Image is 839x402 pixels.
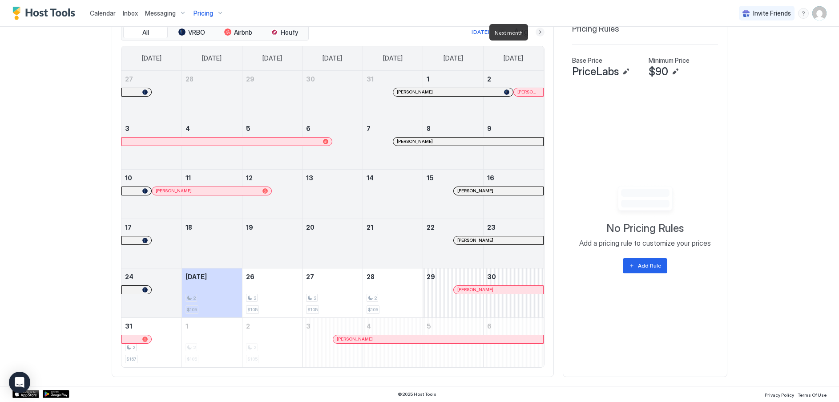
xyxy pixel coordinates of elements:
[536,28,545,37] button: Next month
[303,219,363,236] a: August 20, 2025
[281,28,298,37] span: Houfy
[423,120,484,169] td: August 8, 2025
[323,54,342,62] span: [DATE]
[483,169,544,219] td: August 16, 2025
[457,287,493,292] span: [PERSON_NAME]
[125,322,132,330] span: 31
[423,169,484,219] td: August 15, 2025
[423,71,484,120] td: August 1, 2025
[487,322,492,330] span: 6
[246,273,254,280] span: 26
[487,75,491,83] span: 2
[484,318,544,334] a: September 6, 2025
[487,223,496,231] span: 23
[186,174,191,182] span: 11
[234,28,252,37] span: Airbnb
[242,71,303,87] a: July 29, 2025
[484,170,544,186] a: August 16, 2025
[367,322,371,330] span: 4
[262,26,307,39] button: Houfy
[12,390,39,398] div: App Store
[123,8,138,18] a: Inbox
[484,268,544,285] a: August 30, 2025
[182,317,242,367] td: September 1, 2025
[121,170,182,186] a: August 10, 2025
[306,174,313,182] span: 13
[121,169,182,219] td: August 10, 2025
[444,54,463,62] span: [DATE]
[125,125,129,132] span: 3
[126,356,136,362] span: $167
[572,24,619,34] span: Pricing Rules
[484,120,544,137] a: August 9, 2025
[125,174,132,182] span: 10
[314,46,351,70] a: Wednesday
[484,71,544,87] a: August 2, 2025
[423,71,483,87] a: August 1, 2025
[145,9,176,17] span: Messaging
[142,54,161,62] span: [DATE]
[423,268,483,285] a: August 29, 2025
[367,223,373,231] span: 21
[121,71,182,87] a: July 27, 2025
[242,219,303,268] td: August 19, 2025
[9,372,30,393] div: Open Intercom Messenger
[579,239,711,248] span: Add a pricing rule to customize your prices
[303,318,363,334] a: September 3, 2025
[246,75,254,83] span: 29
[427,125,431,132] span: 8
[242,219,303,236] a: August 19, 2025
[303,71,363,87] a: July 30, 2025
[423,219,483,236] a: August 22, 2025
[363,219,423,268] td: August 21, 2025
[186,322,188,330] span: 1
[363,71,423,87] a: July 31, 2025
[246,322,250,330] span: 2
[572,65,619,78] span: PriceLabs
[182,169,242,219] td: August 11, 2025
[363,120,423,169] td: August 7, 2025
[374,46,411,70] a: Thursday
[156,188,192,194] span: [PERSON_NAME]
[182,219,242,236] a: August 18, 2025
[182,170,242,186] a: August 11, 2025
[483,219,544,268] td: August 23, 2025
[216,26,260,39] button: Airbnb
[303,317,363,367] td: September 3, 2025
[367,125,371,132] span: 7
[182,268,242,317] td: August 25, 2025
[303,219,363,268] td: August 20, 2025
[495,29,523,36] span: Next month
[303,170,363,186] a: August 13, 2025
[306,322,311,330] span: 3
[121,219,182,236] a: August 17, 2025
[156,188,268,194] div: [PERSON_NAME]
[457,237,540,243] div: [PERSON_NAME]
[483,317,544,367] td: September 6, 2025
[484,219,544,236] a: August 23, 2025
[423,219,484,268] td: August 22, 2025
[43,390,69,398] div: Google Play Store
[504,54,523,62] span: [DATE]
[483,120,544,169] td: August 9, 2025
[649,57,690,65] span: Minimum Price
[121,120,182,137] a: August 3, 2025
[242,268,303,285] a: August 26, 2025
[121,318,182,334] a: August 31, 2025
[398,391,436,397] span: © 2025 Host Tools
[186,75,194,83] span: 28
[242,71,303,120] td: July 29, 2025
[186,223,192,231] span: 18
[142,28,149,37] span: All
[246,125,250,132] span: 5
[423,170,483,186] a: August 15, 2025
[765,392,794,398] span: Privacy Policy
[246,223,253,231] span: 19
[169,26,214,39] button: VRBO
[427,322,431,330] span: 5
[572,57,602,65] span: Base Price
[182,120,242,137] a: August 4, 2025
[314,295,316,301] span: 2
[188,28,205,37] span: VRBO
[242,120,303,137] a: August 5, 2025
